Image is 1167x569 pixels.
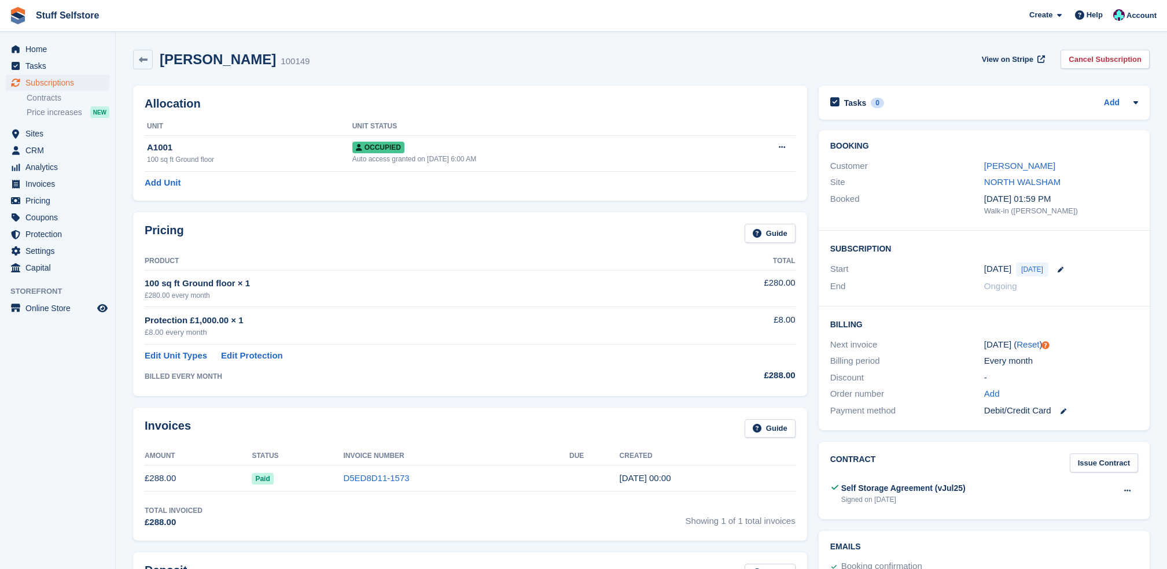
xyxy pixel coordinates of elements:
[343,447,569,465] th: Invoice Number
[1113,9,1125,21] img: Simon Gardner
[830,176,984,189] div: Site
[830,280,984,293] div: End
[1016,263,1048,276] span: [DATE]
[6,142,109,158] a: menu
[147,141,352,154] div: A1001
[620,447,796,465] th: Created
[6,260,109,276] a: menu
[25,58,95,74] span: Tasks
[145,117,352,136] th: Unit
[830,387,984,401] div: Order number
[675,369,795,382] div: £288.00
[675,307,795,345] td: £8.00
[27,106,109,119] a: Price increases NEW
[830,193,984,217] div: Booked
[145,97,796,110] h2: Allocation
[841,494,966,505] div: Signed on [DATE]
[31,6,104,25] a: Stuff Selfstore
[145,505,203,516] div: Total Invoiced
[686,505,796,529] span: Showing 1 of 1 total invoices
[984,263,1011,276] time: 2025-08-10 23:00:00 UTC
[145,290,675,301] div: £280.00 every month
[145,349,207,363] a: Edit Unit Types
[984,354,1138,368] div: Every month
[147,154,352,165] div: 100 sq ft Ground floor
[281,55,310,68] div: 100149
[830,263,984,276] div: Start
[145,327,675,338] div: £8.00 every month
[984,193,1138,206] div: [DATE] 01:59 PM
[25,243,95,259] span: Settings
[145,277,675,290] div: 100 sq ft Ground floor × 1
[841,482,966,494] div: Self Storage Agreement (vJul25)
[745,419,796,438] a: Guide
[145,516,203,529] div: £288.00
[830,142,1138,151] h2: Booking
[982,54,1033,65] span: View on Stripe
[830,453,876,472] h2: Contract
[830,338,984,352] div: Next invoice
[25,260,95,276] span: Capital
[145,465,252,492] td: £288.00
[25,226,95,242] span: Protection
[984,177,1061,187] a: NORTH WALSHAM
[145,447,252,465] th: Amount
[25,193,95,209] span: Pricing
[675,252,795,271] th: Total
[90,106,109,118] div: NEW
[984,338,1138,352] div: [DATE] ( )
[145,176,181,190] a: Add Unit
[569,447,620,465] th: Due
[1070,453,1138,472] a: Issue Contract
[145,314,675,327] div: Protection £1,000.00 × 1
[25,176,95,192] span: Invoices
[25,209,95,226] span: Coupons
[1104,97,1120,110] a: Add
[871,98,884,108] div: 0
[1040,340,1051,350] div: Tooltip anchor
[830,354,984,368] div: Billing period
[145,371,675,382] div: BILLED EVERY MONTH
[1061,50,1150,69] a: Cancel Subscription
[844,98,867,108] h2: Tasks
[984,387,1000,401] a: Add
[352,154,723,164] div: Auto access granted on [DATE] 6:00 AM
[25,125,95,142] span: Sites
[25,142,95,158] span: CRM
[830,318,1138,330] h2: Billing
[25,300,95,316] span: Online Store
[6,75,109,91] a: menu
[252,447,343,465] th: Status
[1017,339,1039,349] a: Reset
[1126,10,1157,21] span: Account
[830,404,984,417] div: Payment method
[620,473,671,483] time: 2025-08-10 23:00:05 UTC
[6,41,109,57] a: menu
[25,159,95,175] span: Analytics
[352,117,723,136] th: Unit Status
[10,286,115,297] span: Storefront
[343,473,409,483] a: D5ED8D11-1573
[27,93,109,104] a: Contracts
[675,270,795,306] td: £280.00
[6,58,109,74] a: menu
[984,404,1138,417] div: Debit/Credit Card
[1087,9,1103,21] span: Help
[984,281,1017,291] span: Ongoing
[25,75,95,91] span: Subscriptions
[6,193,109,209] a: menu
[6,209,109,226] a: menu
[830,542,1138,552] h2: Emails
[830,242,1138,254] h2: Subscription
[984,161,1055,171] a: [PERSON_NAME]
[745,224,796,243] a: Guide
[830,371,984,385] div: Discount
[9,7,27,24] img: stora-icon-8386f47178a22dfd0bd8f6a31ec36ba5ce8667c1dd55bd0f319d3a0aa187defe.svg
[6,125,109,142] a: menu
[984,371,1138,385] div: -
[830,160,984,173] div: Customer
[6,300,109,316] a: menu
[221,349,283,363] a: Edit Protection
[252,473,273,485] span: Paid
[95,301,109,315] a: Preview store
